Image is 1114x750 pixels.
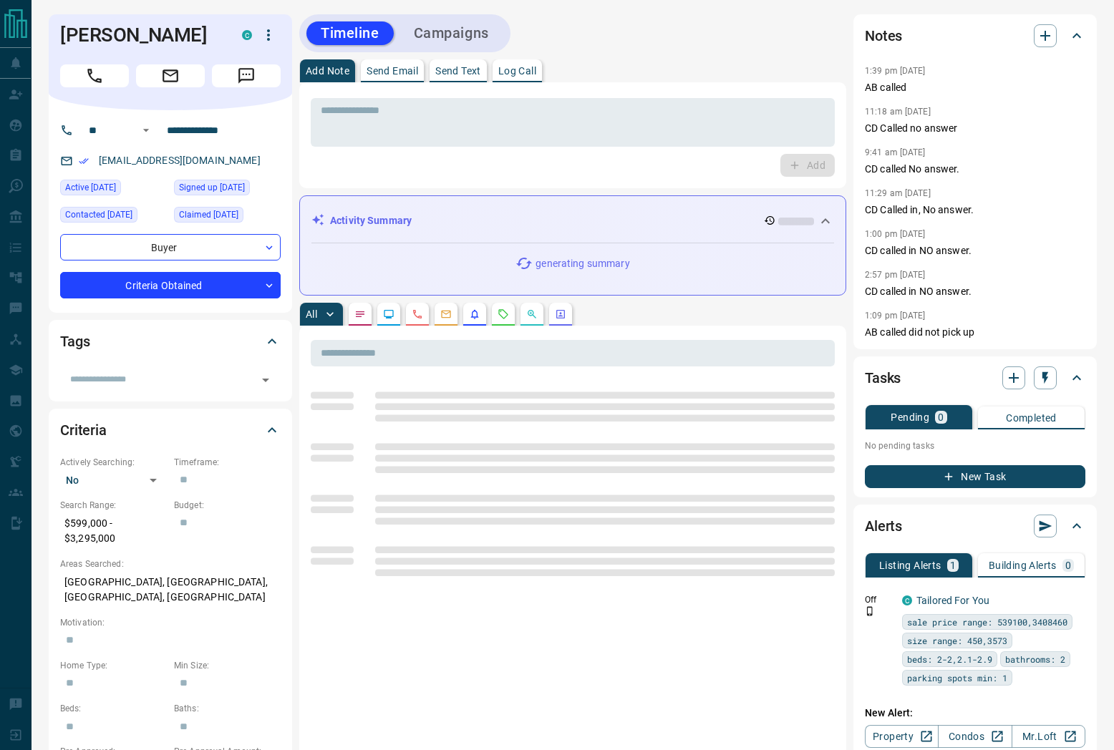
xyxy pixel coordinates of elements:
div: Alerts [865,509,1085,543]
p: Send Email [367,66,418,76]
h2: Notes [865,24,902,47]
p: Off [865,593,893,606]
svg: Email Verified [79,156,89,166]
span: Message [212,64,281,87]
a: Condos [938,725,1012,748]
p: Beds: [60,702,167,715]
p: Completed [1006,413,1057,423]
p: CD Called in, No answer. [865,203,1085,218]
div: condos.ca [242,30,252,40]
div: Activity Summary [311,208,834,234]
span: Email [136,64,205,87]
div: Criteria Obtained [60,272,281,298]
p: CD called in NO answer. [865,284,1085,299]
svg: Listing Alerts [469,308,480,320]
span: size range: 450,3573 [907,633,1007,648]
p: Search Range: [60,499,167,512]
svg: Emails [440,308,452,320]
button: Open [256,370,276,390]
span: bathrooms: 2 [1005,652,1065,666]
div: Fri Jan 22 2021 [174,207,281,227]
button: New Task [865,465,1085,488]
h1: [PERSON_NAME] [60,24,221,47]
button: Open [137,122,155,139]
p: Activity Summary [330,213,412,228]
h2: Tags [60,330,89,353]
p: AB called [865,80,1085,95]
p: generating summary [536,256,629,271]
p: Budget: [174,499,281,512]
span: Contacted [DATE] [65,208,132,222]
svg: Push Notification Only [865,606,875,616]
span: sale price range: 539100,3408460 [907,615,1067,629]
div: Notes [865,19,1085,53]
a: Mr.Loft [1012,725,1085,748]
p: Min Size: [174,659,281,672]
p: Motivation: [60,616,281,629]
div: Tags [60,324,281,359]
p: 1 [950,560,956,570]
p: 9:41 am [DATE] [865,147,926,157]
p: CD called No answer. [865,162,1085,177]
a: Tailored For You [916,595,989,606]
p: All [306,309,317,319]
p: Baths: [174,702,281,715]
div: Mon Oct 13 2025 [60,180,167,200]
svg: Calls [412,308,423,320]
p: 11:29 am [DATE] [865,188,931,198]
div: Buyer [60,234,281,260]
p: Listing Alerts [879,560,941,570]
svg: Notes [354,308,366,320]
span: Claimed [DATE] [179,208,238,222]
div: Criteria [60,413,281,447]
span: beds: 2-2,2.1-2.9 [907,652,992,666]
span: Call [60,64,129,87]
div: Tasks [865,361,1085,395]
a: Property [865,725,939,748]
svg: Agent Actions [555,308,566,320]
p: [GEOGRAPHIC_DATA], [GEOGRAPHIC_DATA], [GEOGRAPHIC_DATA], [GEOGRAPHIC_DATA] [60,570,281,609]
p: 1:39 pm [DATE] [865,66,926,76]
p: Send Text [435,66,481,76]
p: Home Type: [60,659,167,672]
svg: Requests [498,308,509,320]
p: $599,000 - $3,295,000 [60,512,167,550]
p: Timeframe: [174,456,281,469]
p: 1:09 pm [DATE] [865,311,926,321]
span: Active [DATE] [65,180,116,195]
p: Building Alerts [989,560,1057,570]
p: CD called in NO answer. [865,243,1085,258]
a: [EMAIL_ADDRESS][DOMAIN_NAME] [99,155,261,166]
svg: Lead Browsing Activity [383,308,394,320]
p: 2:57 pm [DATE] [865,270,926,280]
h2: Tasks [865,366,901,389]
p: Log Call [498,66,536,76]
h2: Alerts [865,515,902,537]
p: 1:00 pm [DATE] [865,229,926,239]
h2: Criteria [60,419,107,442]
span: parking spots min: 1 [907,671,1007,685]
svg: Opportunities [526,308,538,320]
p: New Alert: [865,706,1085,721]
p: 0 [1065,560,1071,570]
p: AB called did not pick up [865,325,1085,340]
p: Add Note [306,66,349,76]
div: condos.ca [902,595,912,605]
p: No pending tasks [865,435,1085,457]
div: No [60,469,167,492]
p: CD Called no answer [865,121,1085,136]
p: 0 [938,412,944,422]
p: 11:18 am [DATE] [865,107,931,117]
p: Actively Searching: [60,456,167,469]
div: Mon Apr 14 2025 [60,207,167,227]
div: Thu Jan 21 2021 [174,180,281,200]
span: Signed up [DATE] [179,180,245,195]
p: Areas Searched: [60,557,281,570]
button: Timeline [306,21,394,45]
p: Pending [891,412,929,422]
button: Campaigns [399,21,503,45]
